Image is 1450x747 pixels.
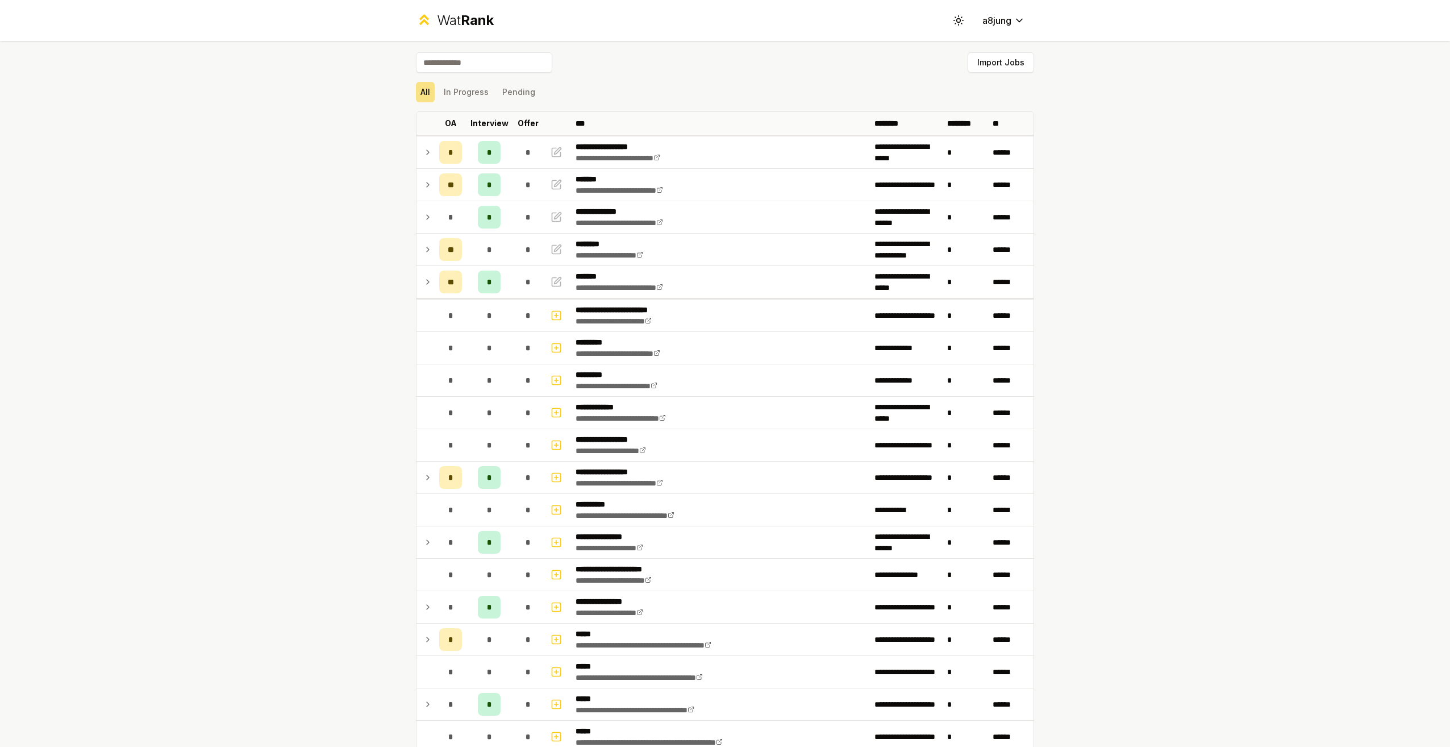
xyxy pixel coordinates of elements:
[470,118,509,129] p: Interview
[416,82,435,102] button: All
[973,10,1034,31] button: a8jung
[461,12,494,28] span: Rank
[498,82,540,102] button: Pending
[445,118,457,129] p: OA
[982,14,1011,27] span: a8jung
[968,52,1034,73] button: Import Jobs
[518,118,539,129] p: Offer
[416,11,494,30] a: WatRank
[437,11,494,30] div: Wat
[439,82,493,102] button: In Progress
